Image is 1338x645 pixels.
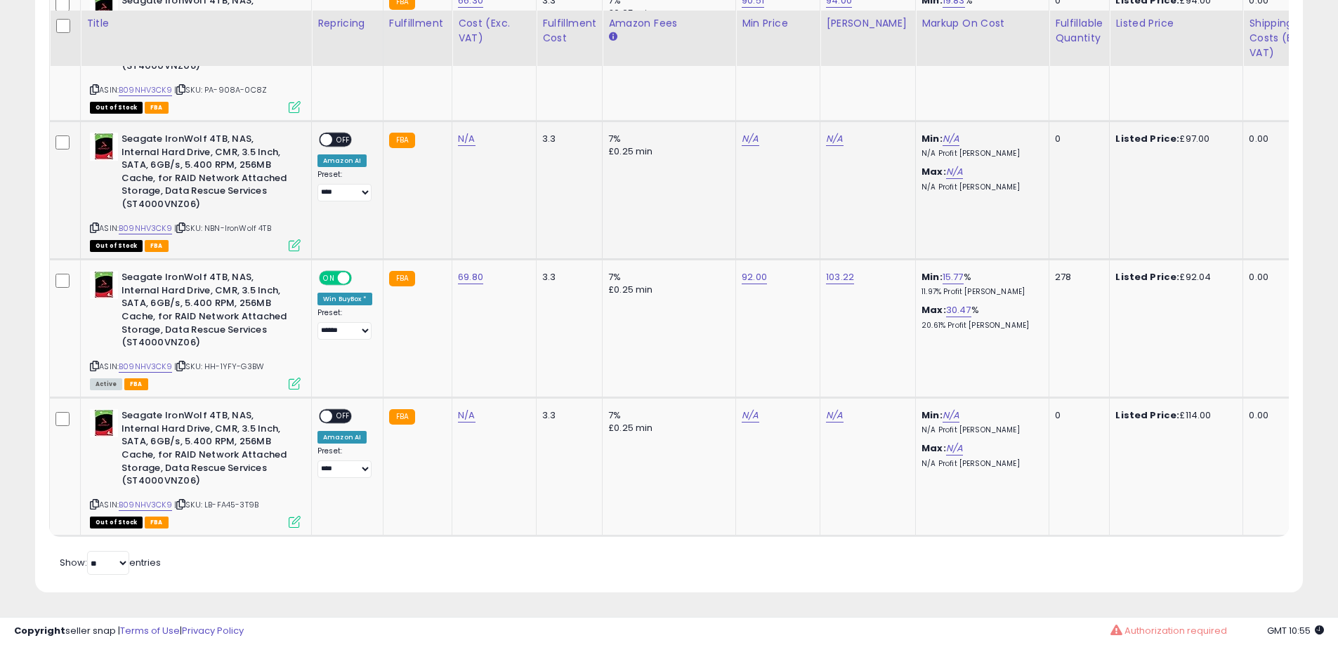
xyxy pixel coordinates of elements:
div: 7% [608,133,725,145]
a: N/A [946,165,963,179]
div: seller snap | | [14,625,244,638]
p: N/A Profit [PERSON_NAME] [921,182,1038,192]
div: £0.25 min [608,284,725,296]
span: All listings that are currently out of stock and unavailable for purchase on Amazon [90,240,143,252]
span: OFF [350,272,372,284]
div: Markup on Cost [921,16,1043,31]
a: 69.80 [458,270,483,284]
div: 0 [1055,133,1098,145]
a: B09NHV3CK9 [119,222,172,234]
a: B09NHV3CK9 [119,84,172,96]
div: Fulfillable Quantity [1055,16,1103,46]
a: Terms of Use [120,624,180,637]
a: Privacy Policy [182,624,244,637]
span: OFF [332,134,355,146]
div: Amazon AI [317,154,367,167]
b: Max: [921,165,946,178]
a: 92.00 [742,270,767,284]
span: All listings currently available for purchase on Amazon [90,378,122,390]
div: % [921,271,1038,297]
div: % [921,304,1038,330]
div: 7% [608,409,725,422]
p: N/A Profit [PERSON_NAME] [921,459,1038,469]
span: | SKU: NBN-IronWolf 4TB [174,222,271,234]
div: Fulfillment [389,16,446,31]
b: Seagate IronWolf 4TB, NAS, Internal Hard Drive, CMR, 3.5 Inch, SATA, 6GB/s, 5.400 RPM, 256MB Cach... [122,409,292,491]
b: Listed Price: [1115,270,1179,284]
p: 11.97% Profit [PERSON_NAME] [921,287,1038,297]
div: Title [86,16,306,31]
img: 31anBgNVpyL._SL40_.jpg [90,271,118,299]
a: 103.22 [826,270,854,284]
span: All listings that are currently out of stock and unavailable for purchase on Amazon [90,517,143,528]
a: N/A [458,132,475,146]
a: B09NHV3CK9 [119,499,172,511]
img: 31anBgNVpyL._SL40_.jpg [90,133,118,161]
div: Repricing [317,16,377,31]
a: N/A [458,408,475,423]
div: [PERSON_NAME] [826,16,910,31]
div: Preset: [317,308,372,340]
div: £114.00 [1115,409,1232,422]
div: ASIN: [90,409,301,526]
strong: Copyright [14,624,65,637]
div: Win BuyBox * [317,293,372,305]
a: N/A [943,408,959,423]
div: Listed Price [1115,16,1237,31]
span: FBA [124,378,148,390]
p: N/A Profit [PERSON_NAME] [921,149,1038,159]
a: N/A [826,408,843,423]
span: FBA [145,102,169,114]
span: | SKU: PA-908A-0C8Z [174,84,267,95]
b: Seagate IronWolf 4TB, NAS, Internal Hard Drive, CMR, 3.5 Inch, SATA, 6GB/s, 5.400 RPM, 256MB Cach... [122,271,292,352]
b: Min: [921,270,943,284]
div: £0.25 min [608,7,725,20]
span: FBA [145,240,169,252]
b: Max: [921,303,946,317]
a: N/A [742,132,759,146]
a: N/A [826,132,843,146]
p: N/A Profit [PERSON_NAME] [921,425,1038,435]
div: 278 [1055,271,1098,284]
div: £92.04 [1115,271,1232,284]
div: 7% [608,271,725,284]
div: Cost (Exc. VAT) [458,16,530,46]
b: Min: [921,132,943,145]
a: B09NHV3CK9 [119,361,172,373]
div: Fulfillment Cost [542,16,596,46]
div: 0.00 [1249,409,1316,422]
div: ASIN: [90,271,301,388]
div: Preset: [317,170,372,201]
small: FBA [389,271,415,286]
span: Authorization required [1124,624,1227,637]
div: £97.00 [1115,133,1232,145]
div: Amazon Fees [608,16,730,31]
small: FBA [389,409,415,425]
div: £0.25 min [608,422,725,434]
b: Listed Price: [1115,408,1179,422]
a: N/A [946,441,963,456]
span: OFF [332,411,355,423]
div: Amazon AI [317,431,367,444]
b: Listed Price: [1115,132,1179,145]
span: 2025-09-8 10:55 GMT [1267,624,1324,637]
img: 31anBgNVpyL._SL40_.jpg [90,409,118,437]
div: Preset: [317,446,372,478]
a: 15.77 [943,270,964,284]
b: Min: [921,408,943,422]
div: 3.3 [542,271,591,284]
div: ASIN: [90,133,301,250]
small: FBA [389,133,415,148]
a: N/A [742,408,759,423]
th: The percentage added to the cost of goods (COGS) that forms the calculator for Min & Max prices. [916,11,1049,66]
span: FBA [145,517,169,528]
a: N/A [943,132,959,146]
b: Max: [921,441,946,455]
div: 0 [1055,409,1098,422]
div: Min Price [742,16,814,31]
b: Seagate IronWolf 4TB, NAS, Internal Hard Drive, CMR, 3.5 Inch, SATA, 6GB/s, 5.400 RPM, 256MB Cach... [122,133,292,214]
small: Amazon Fees. [608,31,617,44]
span: | SKU: LB-FA45-3T9B [174,499,258,510]
span: | SKU: HH-1YFY-G3BW [174,361,264,372]
div: 3.3 [542,133,591,145]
